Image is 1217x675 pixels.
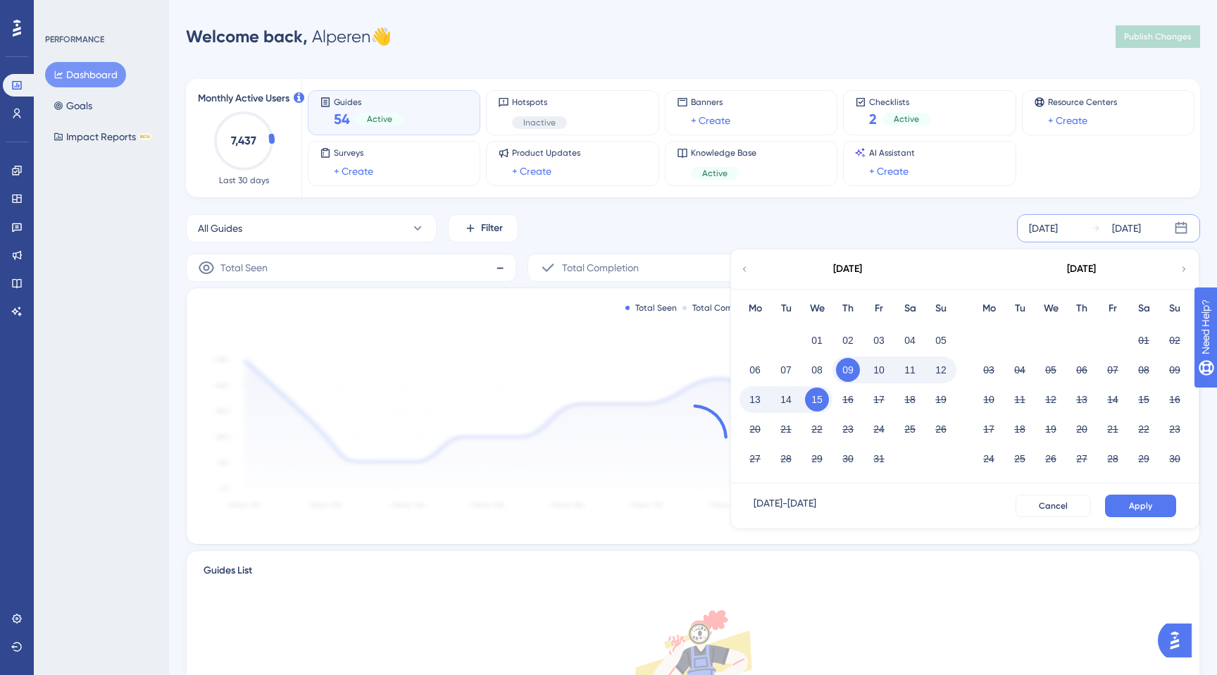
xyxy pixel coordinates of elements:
[1016,495,1091,517] button: Cancel
[198,220,242,237] span: All Guides
[833,261,862,278] div: [DATE]
[832,300,863,317] div: Th
[774,447,798,471] button: 28
[1039,500,1068,512] span: Cancel
[1070,417,1094,441] button: 20
[334,163,373,180] a: + Create
[1132,358,1156,382] button: 08
[691,112,730,129] a: + Create
[1159,300,1190,317] div: Su
[1132,388,1156,411] button: 15
[33,4,88,20] span: Need Help?
[836,358,860,382] button: 09
[867,447,891,471] button: 31
[1008,388,1032,411] button: 11
[1039,417,1063,441] button: 19
[1101,417,1125,441] button: 21
[1163,447,1187,471] button: 30
[562,259,639,276] span: Total Completion
[1158,619,1200,662] iframe: UserGuiding AI Assistant Launcher
[334,147,373,159] span: Surveys
[1029,220,1058,237] div: [DATE]
[743,447,767,471] button: 27
[929,388,953,411] button: 19
[220,259,268,276] span: Total Seen
[139,133,151,140] div: BETA
[448,214,518,242] button: Filter
[691,147,756,159] span: Knowledge Base
[1070,447,1094,471] button: 27
[869,97,930,106] span: Checklists
[691,97,730,108] span: Banners
[805,417,829,441] button: 22
[869,163,909,180] a: + Create
[836,328,860,352] button: 02
[929,417,953,441] button: 26
[186,25,392,48] div: Alperen 👋
[805,388,829,411] button: 15
[1124,31,1192,42] span: Publish Changes
[743,388,767,411] button: 13
[894,300,925,317] div: Sa
[1070,358,1094,382] button: 06
[512,147,580,159] span: Product Updates
[367,113,392,125] span: Active
[929,328,953,352] button: 05
[1008,417,1032,441] button: 18
[45,34,104,45] div: PERFORMANCE
[198,90,289,107] span: Monthly Active Users
[836,417,860,441] button: 23
[869,109,877,129] span: 2
[1039,358,1063,382] button: 05
[867,388,891,411] button: 17
[977,358,1001,382] button: 03
[894,113,919,125] span: Active
[204,562,252,588] span: Guides List
[1128,300,1159,317] div: Sa
[1097,300,1128,317] div: Fr
[1163,417,1187,441] button: 23
[898,328,922,352] button: 04
[805,328,829,352] button: 01
[1048,97,1117,108] span: Resource Centers
[334,109,350,129] span: 54
[1132,417,1156,441] button: 22
[1035,300,1066,317] div: We
[1070,388,1094,411] button: 13
[186,26,308,47] span: Welcome back,
[774,358,798,382] button: 07
[925,300,956,317] div: Su
[1163,388,1187,411] button: 16
[512,163,551,180] a: + Create
[867,328,891,352] button: 03
[805,358,829,382] button: 08
[45,124,160,149] button: Impact ReportsBETA
[898,417,922,441] button: 25
[1132,447,1156,471] button: 29
[774,417,798,441] button: 21
[836,388,860,411] button: 16
[1008,358,1032,382] button: 04
[1039,447,1063,471] button: 26
[973,300,1004,317] div: Mo
[898,388,922,411] button: 18
[739,300,770,317] div: Mo
[1048,112,1087,129] a: + Create
[45,93,101,118] button: Goals
[682,302,761,314] div: Total Completion
[1101,388,1125,411] button: 14
[863,300,894,317] div: Fr
[774,388,798,411] button: 14
[481,220,503,237] span: Filter
[869,147,915,159] span: AI Assistant
[1132,328,1156,352] button: 01
[512,97,567,108] span: Hotspots
[801,300,832,317] div: We
[743,417,767,441] button: 20
[186,214,437,242] button: All Guides
[1163,328,1187,352] button: 02
[867,358,891,382] button: 10
[929,358,953,382] button: 12
[754,495,816,517] div: [DATE] - [DATE]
